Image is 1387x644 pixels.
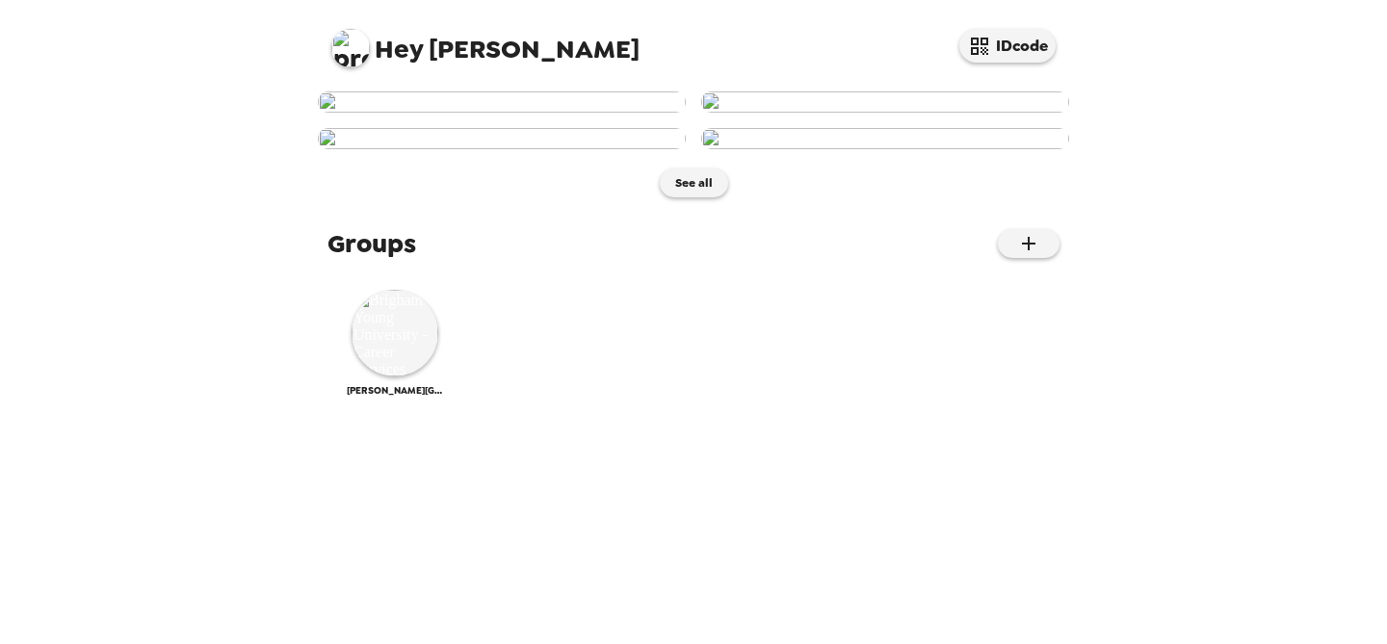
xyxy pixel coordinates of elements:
button: See all [660,168,728,197]
span: [PERSON_NAME] [331,19,640,63]
img: profile pic [331,29,370,67]
img: user-269891 [318,128,686,149]
span: [PERSON_NAME][GEOGRAPHIC_DATA][PERSON_NAME] - Career Services [347,384,443,397]
img: Brigham Young University - Career Services [352,290,438,376]
button: IDcode [959,29,1056,63]
img: user-269889 [701,128,1069,149]
span: Hey [375,32,423,66]
img: user-271281 [701,91,1069,113]
span: Groups [327,226,416,261]
img: user-271459 [318,91,686,113]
